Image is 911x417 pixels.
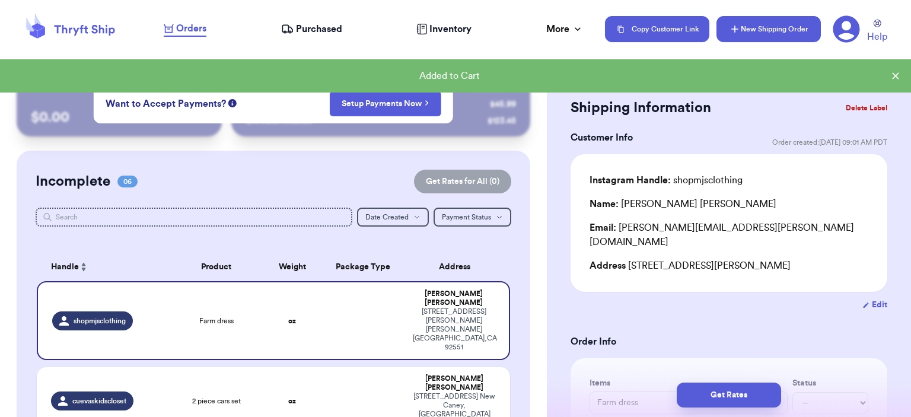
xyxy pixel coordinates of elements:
button: New Shipping Order [716,16,821,42]
span: Farm dress [199,316,234,326]
div: [STREET_ADDRESS][PERSON_NAME] [PERSON_NAME][GEOGRAPHIC_DATA] , CA 92551 [413,307,495,352]
div: $ 45.99 [490,98,516,110]
a: Purchased [281,22,342,36]
h2: Incomplete [36,172,110,191]
span: Order created: [DATE] 09:01 AM PDT [772,138,887,147]
span: Purchased [296,22,342,36]
h3: Customer Info [571,130,633,145]
span: Address [590,261,626,270]
button: Date Created [357,208,429,227]
span: Payment Status [442,214,491,221]
span: shopmjsclothing [74,316,126,326]
div: [PERSON_NAME] [PERSON_NAME] [413,374,496,392]
div: shopmjsclothing [590,173,743,187]
span: Name: [590,199,619,209]
span: cuevaskidscloset [72,396,126,406]
button: Copy Customer Link [605,16,709,42]
span: Want to Accept Payments? [106,97,226,111]
th: Package Type [321,253,406,281]
button: Setup Payments Now [329,91,441,116]
h3: Order Info [571,335,887,349]
button: Delete Label [841,95,892,121]
strong: oz [288,397,296,405]
button: Payment Status [434,208,511,227]
span: Inventory [429,22,472,36]
a: Setup Payments Now [342,98,429,110]
th: Product [169,253,264,281]
button: Get Rates for All (0) [414,170,511,193]
span: Instagram Handle: [590,176,671,185]
a: Help [867,20,887,44]
input: Search [36,208,352,227]
button: Get Rates [677,383,781,408]
th: Address [406,253,510,281]
span: Orders [176,21,206,36]
span: Help [867,30,887,44]
th: Weight [264,253,321,281]
h2: Shipping Information [571,98,711,117]
div: [PERSON_NAME] [PERSON_NAME] [590,197,776,211]
div: More [546,22,584,36]
div: [PERSON_NAME] [PERSON_NAME] [413,289,495,307]
span: 06 [117,176,138,187]
strong: oz [288,317,296,324]
span: Handle [51,261,79,273]
a: Inventory [416,22,472,36]
p: $ 0.00 [31,108,208,127]
button: Edit [862,299,887,311]
div: [PERSON_NAME][EMAIL_ADDRESS][PERSON_NAME][DOMAIN_NAME] [590,221,868,249]
span: 2 piece cars set [192,396,241,406]
span: Email: [590,223,616,233]
button: Sort ascending [79,260,88,274]
a: Orders [164,21,206,37]
span: Date Created [365,214,409,221]
div: $ 123.45 [488,115,516,127]
div: [STREET_ADDRESS][PERSON_NAME] [590,259,868,273]
div: Added to Cart [9,69,890,83]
